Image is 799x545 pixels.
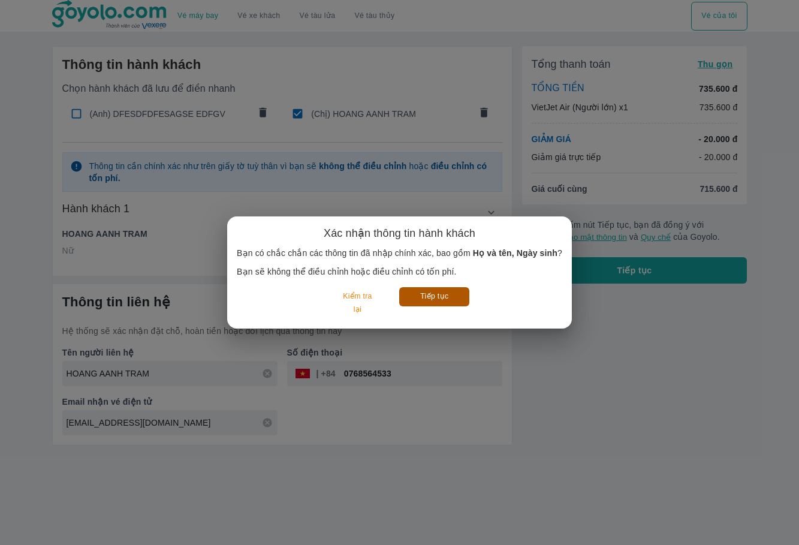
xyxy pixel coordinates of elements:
[473,248,557,258] b: Họ và tên, Ngày sinh
[324,226,475,240] h6: Xác nhận thông tin hành khách
[399,287,469,306] button: Tiếp tục
[237,266,562,278] p: Bạn sẽ không thể điều chỉnh hoặc điều chỉnh có tốn phí.
[237,247,562,259] p: Bạn có chắc chắn các thông tin đã nhập chính xác, bao gồm ?
[330,287,385,319] button: Kiểm tra lại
